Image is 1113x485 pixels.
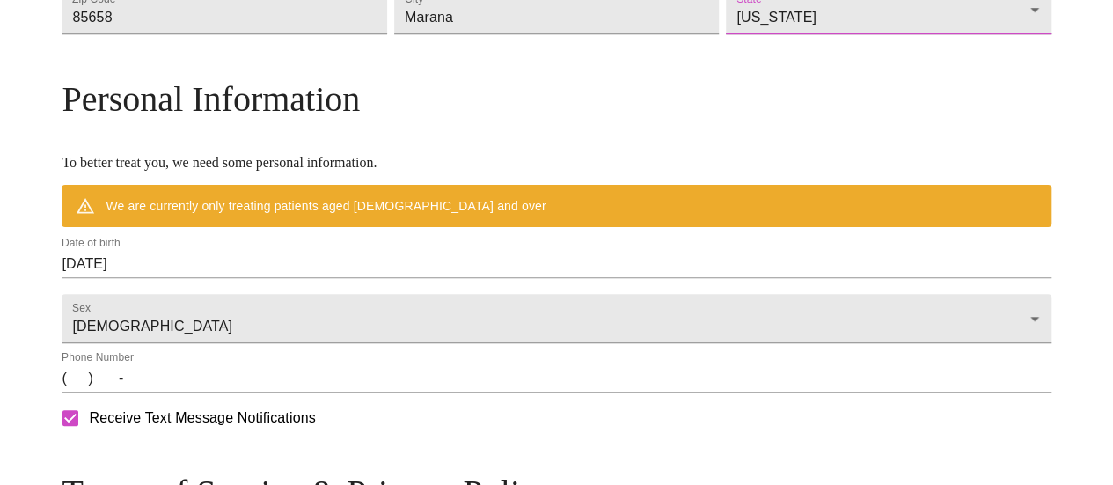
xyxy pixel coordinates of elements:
[62,238,121,248] label: Date of birth
[62,352,134,363] label: Phone Number
[62,155,1051,171] p: To better treat you, we need some personal information.
[62,78,1051,120] h3: Personal Information
[62,294,1051,343] div: [DEMOGRAPHIC_DATA]
[106,190,546,222] div: We are currently only treating patients aged [DEMOGRAPHIC_DATA] and over
[89,408,315,429] span: Receive Text Message Notifications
